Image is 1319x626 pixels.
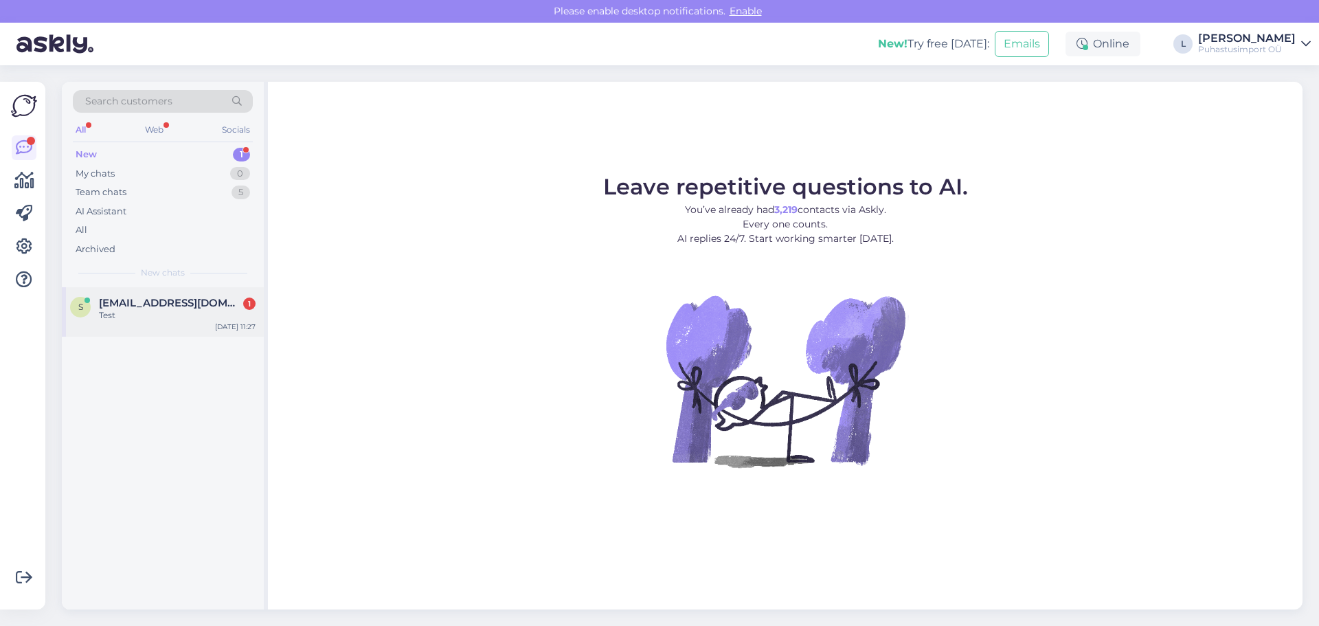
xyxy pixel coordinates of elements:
[878,37,907,50] b: New!
[76,167,115,181] div: My chats
[662,257,909,504] img: No Chat active
[233,148,250,161] div: 1
[1198,33,1296,44] div: [PERSON_NAME]
[725,5,766,17] span: Enable
[78,302,83,312] span: S
[76,223,87,237] div: All
[232,186,250,199] div: 5
[1173,34,1193,54] div: L
[99,309,256,322] div: Test
[215,322,256,332] div: [DATE] 11:27
[1198,33,1311,55] a: [PERSON_NAME]Puhastusimport OÜ
[603,173,968,200] span: Leave repetitive questions to AI.
[219,121,253,139] div: Socials
[141,267,185,279] span: New chats
[76,186,126,199] div: Team chats
[76,148,97,161] div: New
[1198,44,1296,55] div: Puhastusimport OÜ
[76,243,115,256] div: Archived
[73,121,89,139] div: All
[76,205,126,219] div: AI Assistant
[995,31,1049,57] button: Emails
[230,167,250,181] div: 0
[85,94,172,109] span: Search customers
[878,36,989,52] div: Try free [DATE]:
[99,297,242,309] span: Siim.saarik@puhastusimport.ee
[603,203,968,246] p: You’ve already had contacts via Askly. Every one counts. AI replies 24/7. Start working smarter [...
[142,121,166,139] div: Web
[243,298,256,310] div: 1
[1066,32,1140,56] div: Online
[774,203,798,216] b: 3,219
[11,93,37,119] img: Askly Logo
